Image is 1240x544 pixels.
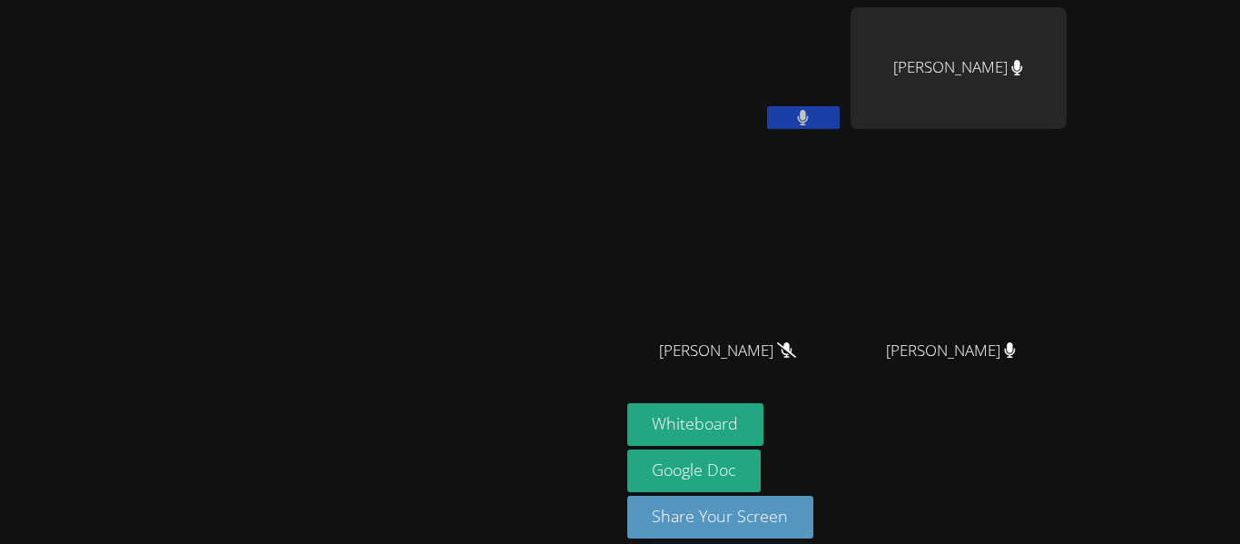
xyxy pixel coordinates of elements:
span: [PERSON_NAME] [886,338,1016,364]
div: [PERSON_NAME] [851,7,1067,129]
button: Whiteboard [627,403,764,446]
button: Share Your Screen [627,496,814,539]
span: [PERSON_NAME] [659,338,796,364]
a: Google Doc [627,450,762,492]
